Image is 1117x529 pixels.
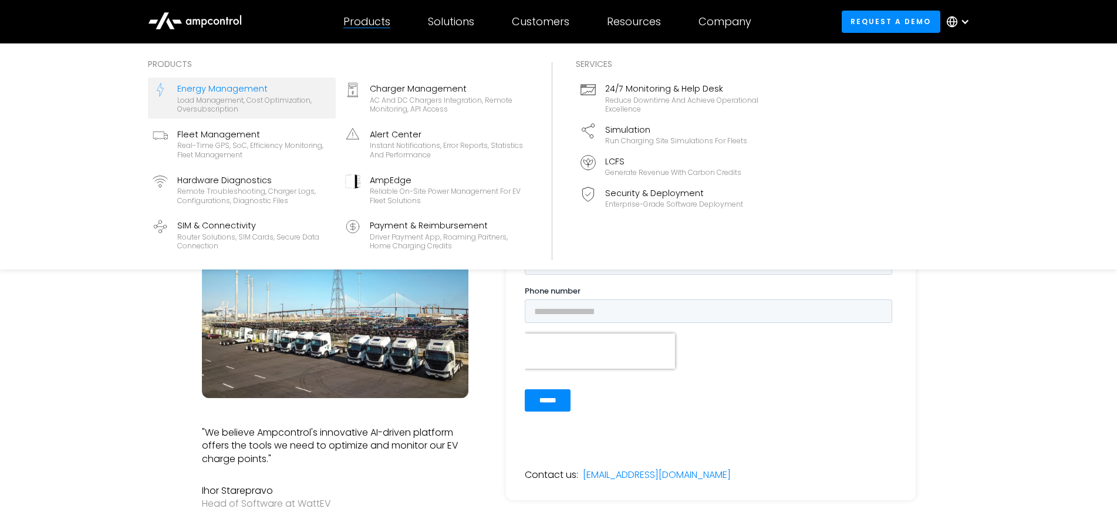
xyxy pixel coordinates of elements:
div: Simulation [605,123,747,136]
div: Products [148,58,528,70]
a: Request a demo [842,11,940,32]
a: Fleet ManagementReal-time GPS, SoC, efficiency monitoring, fleet management [148,123,336,164]
div: Enterprise-grade software deployment [605,200,743,209]
div: Fleet Management [177,128,331,141]
a: Hardware DiagnosticsRemote troubleshooting, charger logs, configurations, diagnostic files [148,169,336,210]
div: Customers [512,15,569,28]
div: Ihor Starepravo [202,484,468,497]
div: 24/7 Monitoring & Help Desk [605,82,759,95]
a: 24/7 Monitoring & Help DeskReduce downtime and achieve operational excellence [576,78,764,119]
div: Alert Center [370,128,524,141]
div: SIM & Connectivity [177,219,331,232]
div: Energy Management [177,82,331,95]
div: Products [343,15,390,28]
a: Security & DeploymentEnterprise-grade software deployment [576,182,764,214]
div: Company [698,15,751,28]
div: Reduce downtime and achieve operational excellence [605,96,759,114]
a: Charger ManagementAC and DC chargers integration, remote monitoring, API access [340,78,528,119]
div: AC and DC chargers integration, remote monitoring, API access [370,96,524,114]
div: AmpEdge [370,174,524,187]
a: Alert CenterInstant notifications, error reports, statistics and performance [340,123,528,164]
div: Contact us: [525,469,578,481]
a: [EMAIL_ADDRESS][DOMAIN_NAME] [583,469,731,481]
div: Services [576,58,764,70]
div: Router Solutions, SIM Cards, Secure Data Connection [177,233,331,251]
div: Solutions [428,15,474,28]
div: Run charging site simulations for fleets [605,136,747,146]
iframe: Form 0 [525,189,897,422]
div: Load management, cost optimization, oversubscription [177,96,331,114]
div: Instant notifications, error reports, statistics and performance [370,141,524,159]
div: Remote troubleshooting, charger logs, configurations, diagnostic files [177,187,331,205]
div: Resources [607,15,661,28]
div: Reliable On-site Power Management for EV Fleet Solutions [370,187,524,205]
a: Payment & ReimbursementDriver Payment App, Roaming Partners, Home Charging Credits [340,214,528,255]
div: Driver Payment App, Roaming Partners, Home Charging Credits [370,233,524,251]
a: LCFSGenerate revenue with carbon credits [576,150,764,182]
div: Charger Management [370,82,524,95]
a: AmpEdgeReliable On-site Power Management for EV Fleet Solutions [340,169,528,210]
p: "We believe Ampcontrol's innovative AI-driven platform offers the tools we need to optimize and m... [202,426,468,466]
div: LCFS [605,155,741,168]
a: SIM & ConnectivityRouter Solutions, SIM Cards, Secure Data Connection [148,214,336,255]
div: Real-time GPS, SoC, efficiency monitoring, fleet management [177,141,331,159]
div: Payment & Reimbursement [370,219,524,232]
div: Generate revenue with carbon credits [605,168,741,177]
a: SimulationRun charging site simulations for fleets [576,119,764,150]
div: Head of Software at WattEV [202,497,468,510]
a: Energy ManagementLoad management, cost optimization, oversubscription [148,78,336,119]
div: Security & Deployment [605,187,743,200]
div: Hardware Diagnostics [177,174,331,187]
